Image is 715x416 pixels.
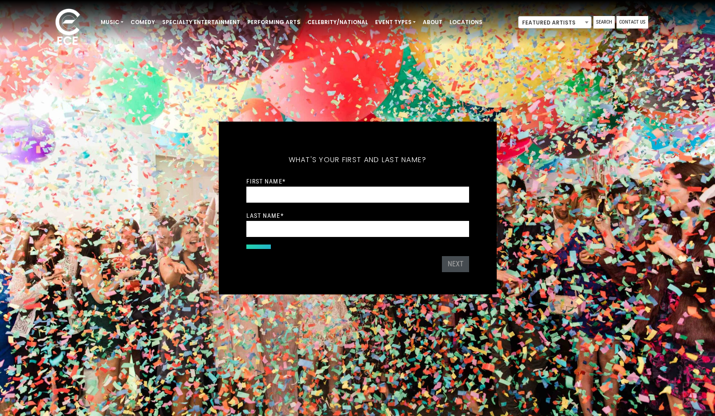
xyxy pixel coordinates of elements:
a: Comedy [127,15,159,30]
a: Contact Us [617,16,648,29]
label: First Name [246,177,286,185]
a: Search [593,16,615,29]
span: Featured Artists [518,16,592,29]
a: Celebrity/National [304,15,372,30]
img: ece_new_logo_whitev2-1.png [45,6,90,49]
label: Last Name [246,212,284,220]
span: Featured Artists [519,16,591,29]
a: Specialty Entertainment [159,15,244,30]
a: Locations [446,15,486,30]
a: Music [97,15,127,30]
a: Performing Arts [244,15,304,30]
a: About [419,15,446,30]
h5: What's your first and last name? [246,144,469,176]
a: Event Types [372,15,419,30]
